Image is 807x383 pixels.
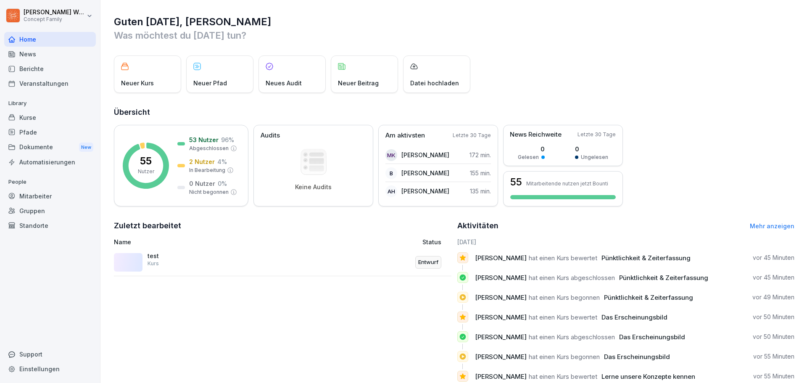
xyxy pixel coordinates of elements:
[193,79,227,87] p: Neuer Pfad
[529,333,615,341] span: hat einen Kurs abgeschlossen
[114,238,325,246] p: Name
[410,79,459,87] p: Datei hochladen
[529,274,615,282] span: hat einen Kurs abgeschlossen
[752,293,794,301] p: vor 49 Minuten
[529,313,597,321] span: hat einen Kurs bewertet
[601,313,667,321] span: Das Erscheinungsbild
[475,293,527,301] span: [PERSON_NAME]
[4,218,96,233] a: Standorte
[619,333,685,341] span: Das Erscheinungsbild
[4,110,96,125] a: Kurse
[4,47,96,61] a: News
[475,333,527,341] span: [PERSON_NAME]
[470,187,491,195] p: 135 min.
[581,153,608,161] p: Ungelesen
[475,372,527,380] span: [PERSON_NAME]
[189,157,215,166] p: 2 Nutzer
[601,254,691,262] span: Pünktlichkeit & Zeiterfassung
[4,125,96,140] a: Pfade
[457,238,795,246] h6: [DATE]
[114,29,794,42] p: Was möchtest du [DATE] tun?
[518,145,545,153] p: 0
[753,352,794,361] p: vor 55 Minuten
[4,76,96,91] a: Veranstaltungen
[261,131,280,140] p: Audits
[114,15,794,29] h1: Guten [DATE], [PERSON_NAME]
[4,97,96,110] p: Library
[79,143,93,152] div: New
[218,179,227,188] p: 0 %
[753,254,794,262] p: vor 45 Minuten
[114,106,794,118] h2: Übersicht
[266,79,302,87] p: Neues Audit
[4,140,96,155] a: DokumenteNew
[385,131,425,140] p: Am aktivsten
[114,249,451,276] a: testKursEntwurf
[753,333,794,341] p: vor 50 Minuten
[4,61,96,76] a: Berichte
[401,169,449,177] p: [PERSON_NAME]
[295,183,332,191] p: Keine Audits
[604,353,670,361] span: Das Erscheinungsbild
[401,151,449,159] p: [PERSON_NAME]
[475,313,527,321] span: [PERSON_NAME]
[475,274,527,282] span: [PERSON_NAME]
[575,145,608,153] p: 0
[401,187,449,195] p: [PERSON_NAME]
[604,293,693,301] span: Pünktlichkeit & Zeiterfassung
[140,156,152,166] p: 55
[475,254,527,262] span: [PERSON_NAME]
[148,260,159,267] p: Kurs
[753,313,794,321] p: vor 50 Minuten
[138,168,154,175] p: Nutzer
[753,372,794,380] p: vor 55 Minuten
[578,131,616,138] p: Letzte 30 Tage
[4,362,96,376] a: Einstellungen
[189,188,229,196] p: Nicht begonnen
[526,180,608,187] p: Mitarbeitende nutzen jetzt Bounti
[4,175,96,189] p: People
[385,185,397,197] div: AH
[189,135,219,144] p: 53 Nutzer
[418,258,438,267] p: Entwurf
[529,372,597,380] span: hat einen Kurs bewertet
[4,203,96,218] a: Gruppen
[601,372,695,380] span: Lerne unsere Konzepte kennen
[385,149,397,161] div: MK
[619,274,708,282] span: Pünktlichkeit & Zeiterfassung
[529,353,600,361] span: hat einen Kurs begonnen
[4,155,96,169] a: Automatisierungen
[529,293,600,301] span: hat einen Kurs begonnen
[510,177,522,187] h3: 55
[385,167,397,179] div: B
[338,79,379,87] p: Neuer Beitrag
[121,79,154,87] p: Neuer Kurs
[453,132,491,139] p: Letzte 30 Tage
[4,32,96,47] a: Home
[189,166,225,174] p: In Bearbeitung
[4,140,96,155] div: Dokumente
[469,151,491,159] p: 172 min.
[217,157,227,166] p: 4 %
[24,16,85,22] p: Concept Family
[4,189,96,203] a: Mitarbeiter
[114,220,451,232] h2: Zuletzt bearbeitet
[470,169,491,177] p: 155 min.
[753,273,794,282] p: vor 45 Minuten
[529,254,597,262] span: hat einen Kurs bewertet
[457,220,498,232] h2: Aktivitäten
[24,9,85,16] p: [PERSON_NAME] Weichsel
[475,353,527,361] span: [PERSON_NAME]
[189,179,215,188] p: 0 Nutzer
[221,135,234,144] p: 96 %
